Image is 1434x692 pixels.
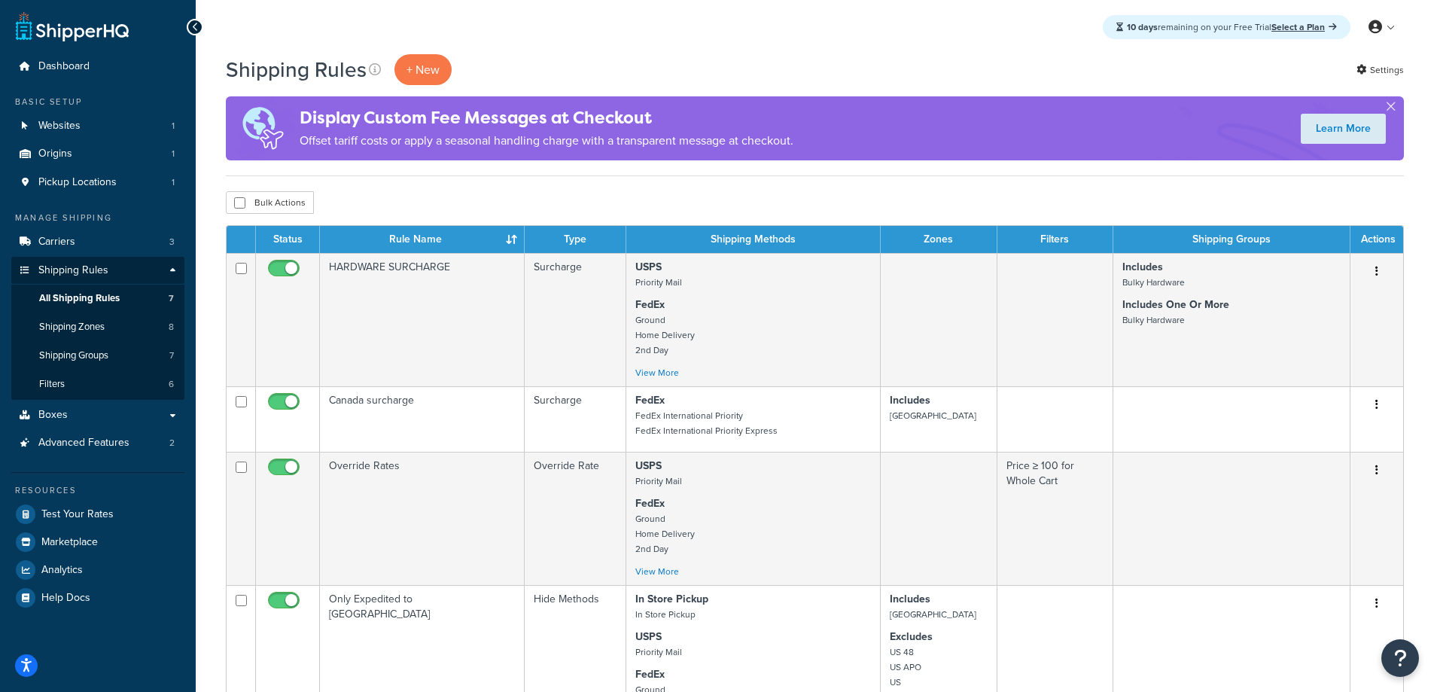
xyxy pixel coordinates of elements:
li: Shipping Groups [11,342,184,370]
td: Surcharge [525,386,626,452]
span: 1 [172,120,175,133]
strong: In Store Pickup [635,591,708,607]
strong: FedEx [635,666,665,682]
a: Help Docs [11,584,184,611]
th: Status [256,226,320,253]
span: Shipping Zones [39,321,105,334]
small: Bulky Hardware [1122,313,1185,327]
small: In Store Pickup [635,608,696,621]
small: Ground Home Delivery 2nd Day [635,512,695,556]
strong: Includes [1122,259,1163,275]
td: Surcharge [525,253,626,386]
span: 1 [172,176,175,189]
span: All Shipping Rules [39,292,120,305]
th: Type [525,226,626,253]
span: 6 [169,378,174,391]
span: 3 [169,236,175,248]
span: Marketplace [41,536,98,549]
a: Carriers 3 [11,228,184,256]
a: Shipping Zones 8 [11,313,184,341]
th: Shipping Methods [626,226,881,253]
li: All Shipping Rules [11,285,184,312]
strong: FedEx [635,297,665,312]
a: Dashboard [11,53,184,81]
span: 7 [169,292,174,305]
td: Override Rate [525,452,626,585]
a: Filters 6 [11,370,184,398]
span: Pickup Locations [38,176,117,189]
h1: Shipping Rules [226,55,367,84]
a: Marketplace [11,529,184,556]
span: Dashboard [38,60,90,73]
small: Ground Home Delivery 2nd Day [635,313,695,357]
a: Select a Plan [1271,20,1337,34]
p: + New [394,54,452,85]
span: Shipping Rules [38,264,108,277]
small: [GEOGRAPHIC_DATA] [890,608,976,621]
td: Price ≥ 100 for Whole Cart [997,452,1113,585]
li: Websites [11,112,184,140]
small: FedEx International Priority FedEx International Priority Express [635,409,778,437]
a: Advanced Features 2 [11,429,184,457]
a: Test Your Rates [11,501,184,528]
div: Manage Shipping [11,212,184,224]
span: Boxes [38,409,68,422]
strong: Includes One Or More [1122,297,1229,312]
a: Analytics [11,556,184,584]
strong: USPS [635,458,662,474]
strong: Includes [890,392,930,408]
a: Shipping Rules [11,257,184,285]
span: Test Your Rates [41,508,114,521]
th: Rule Name : activate to sort column ascending [320,226,525,253]
a: Pickup Locations 1 [11,169,184,197]
a: Shipping Groups 7 [11,342,184,370]
li: Shipping Rules [11,257,184,400]
a: Websites 1 [11,112,184,140]
button: Open Resource Center [1381,639,1419,677]
span: Filters [39,378,65,391]
td: Override Rates [320,452,525,585]
span: Carriers [38,236,75,248]
li: Filters [11,370,184,398]
li: Carriers [11,228,184,256]
span: 2 [169,437,175,450]
strong: 10 days [1127,20,1158,34]
th: Actions [1350,226,1403,253]
a: View More [635,366,679,380]
span: 7 [169,349,174,362]
span: Analytics [41,564,83,577]
th: Filters [997,226,1113,253]
span: Shipping Groups [39,349,108,362]
a: View More [635,565,679,578]
small: Bulky Hardware [1122,276,1185,289]
strong: Includes [890,591,930,607]
td: HARDWARE SURCHARGE [320,253,525,386]
div: Basic Setup [11,96,184,108]
td: Canada surcharge [320,386,525,452]
strong: FedEx [635,495,665,511]
strong: USPS [635,629,662,645]
a: All Shipping Rules 7 [11,285,184,312]
span: 1 [172,148,175,160]
small: [GEOGRAPHIC_DATA] [890,409,976,422]
div: remaining on your Free Trial [1103,15,1350,39]
span: Advanced Features [38,437,129,450]
small: Priority Mail [635,645,682,659]
a: Boxes [11,401,184,429]
a: Origins 1 [11,140,184,168]
li: Pickup Locations [11,169,184,197]
span: Origins [38,148,72,160]
a: ShipperHQ Home [16,11,129,41]
p: Offset tariff costs or apply a seasonal handling charge with a transparent message at checkout. [300,130,793,151]
li: Origins [11,140,184,168]
small: Priority Mail [635,276,682,289]
small: Priority Mail [635,474,682,488]
li: Shipping Zones [11,313,184,341]
div: Resources [11,484,184,497]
